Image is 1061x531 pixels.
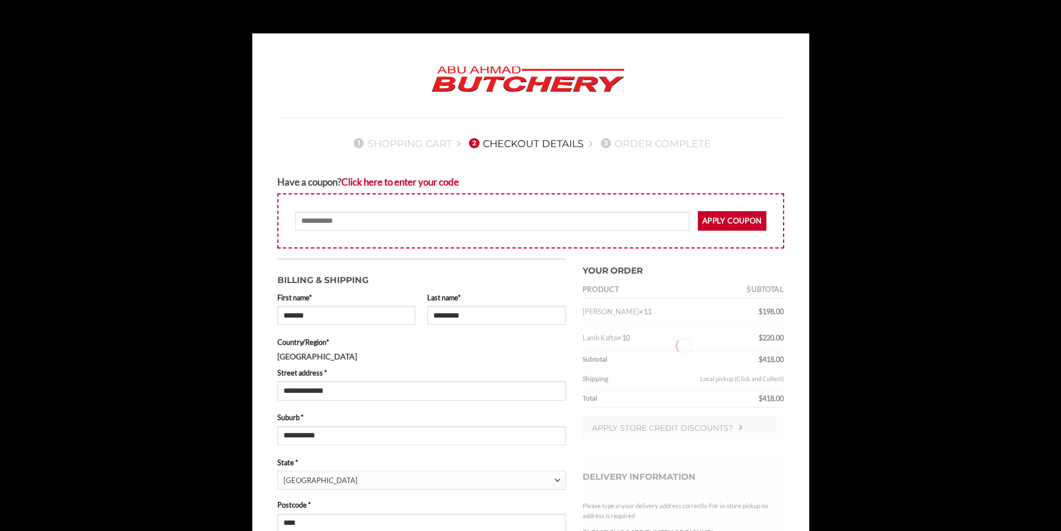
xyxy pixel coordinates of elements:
[427,292,566,303] label: Last name
[277,268,566,288] h3: Billing & Shipping
[341,176,459,188] a: Enter your coupon code
[277,174,784,189] div: Have a coupon?
[277,367,566,378] label: Street address
[698,211,766,231] button: Apply coupon
[277,129,784,158] nav: Checkout steps
[592,423,733,433] span: Apply store credit discounts?
[277,352,357,361] strong: [GEOGRAPHIC_DATA]
[354,138,364,148] span: 1
[283,471,555,490] span: New South Wales
[277,337,566,348] label: Country/Region
[277,457,566,468] label: State
[466,138,584,149] a: 2Checkout details
[469,138,479,148] span: 2
[739,425,743,430] img: Checkout
[277,499,566,510] label: Postcode
[422,59,634,101] img: Abu Ahmad Butchery
[277,292,416,303] label: First name
[350,138,452,149] a: 1Shopping Cart
[277,412,566,423] label: Suburb
[277,471,566,490] span: State
[583,259,784,278] h3: Your order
